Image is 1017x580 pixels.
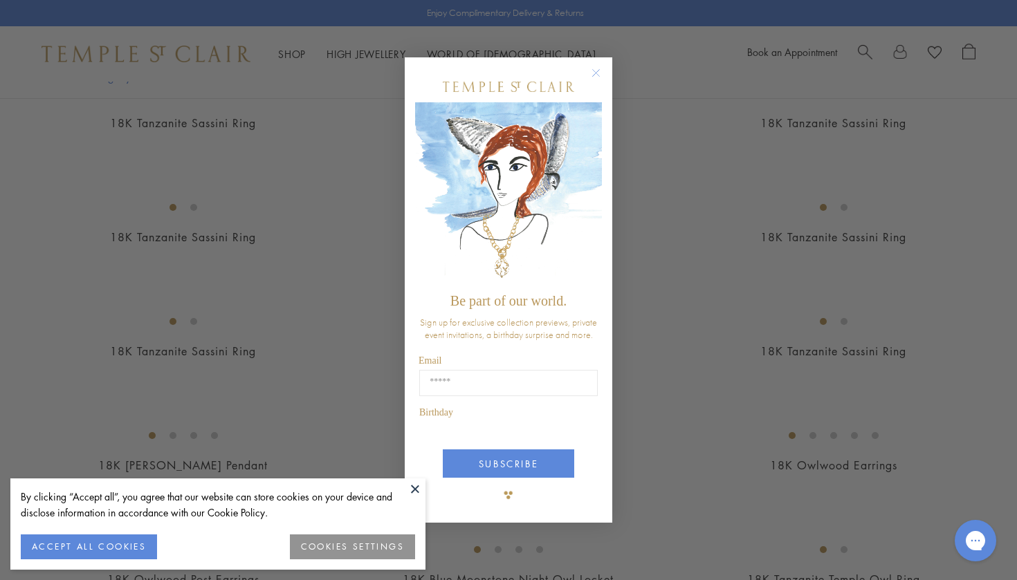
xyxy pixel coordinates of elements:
div: By clicking “Accept all”, you agree that our website can store cookies on your device and disclos... [21,489,415,521]
input: Email [419,370,598,396]
button: Close dialog [594,71,612,88]
iframe: Gorgias live chat messenger [948,515,1003,566]
button: COOKIES SETTINGS [290,534,415,559]
button: SUBSCRIBE [443,449,574,478]
img: TSC [495,481,522,509]
span: Birthday [419,407,453,418]
span: Email [419,355,441,366]
img: c4a9eb12-d91a-4d4a-8ee0-386386f4f338.jpeg [415,102,602,287]
button: ACCEPT ALL COOKIES [21,534,157,559]
span: Sign up for exclusive collection previews, private event invitations, a birthday surprise and more. [420,316,597,341]
span: Be part of our world. [450,293,567,308]
img: Temple St. Clair [443,82,574,92]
